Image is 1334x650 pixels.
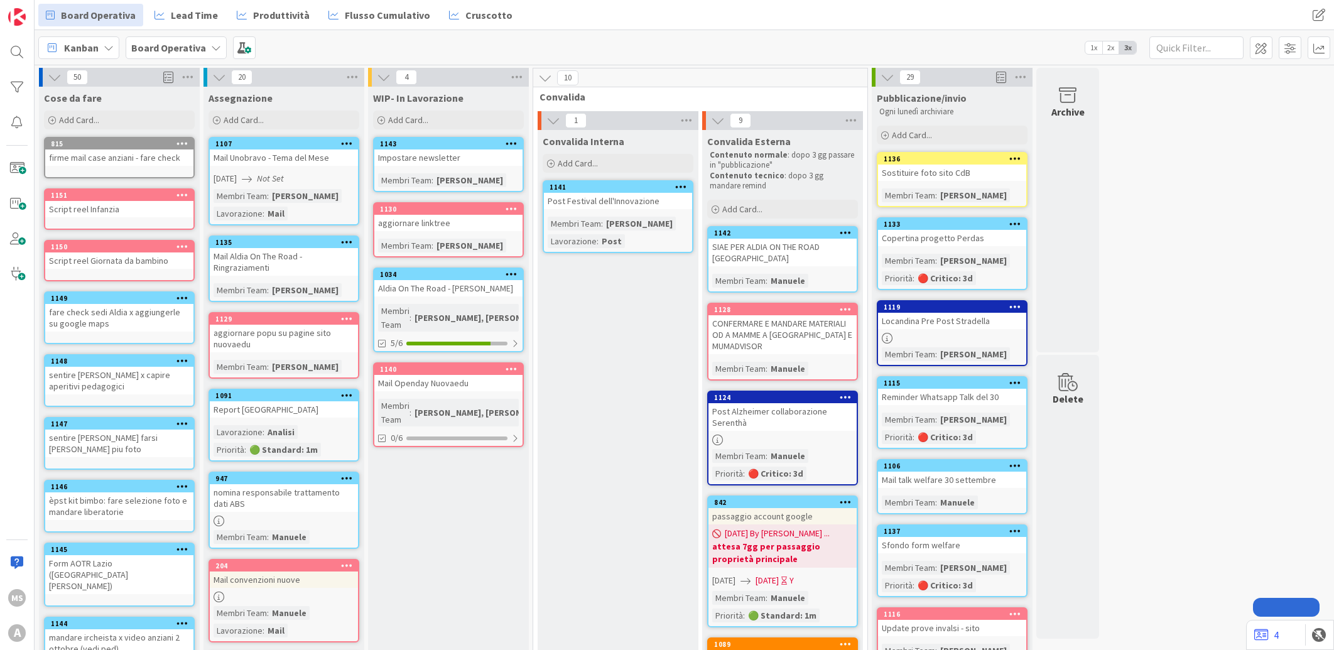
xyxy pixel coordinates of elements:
[766,449,767,463] span: :
[714,640,857,649] div: 1089
[884,379,1026,387] div: 1115
[147,4,225,26] a: Lead Time
[51,619,193,628] div: 1144
[599,234,625,248] div: Post
[215,391,358,400] div: 1091
[878,301,1026,313] div: 1119
[246,443,321,457] div: 🟢 Standard: 1m
[231,70,252,85] span: 20
[210,571,358,588] div: Mail convenzioni nuove
[878,609,1026,636] div: 1116Update prove invalsi - sito
[712,574,735,587] span: [DATE]
[878,153,1026,165] div: 1136
[882,347,935,361] div: Membri Team
[714,498,857,507] div: 842
[722,203,762,215] span: Add Card...
[267,189,269,203] span: :
[44,240,195,281] a: 1150Script reel Giornata da bambino
[374,375,523,391] div: Mail Openday Nuovaedu
[409,311,411,325] span: :
[714,305,857,314] div: 1128
[879,107,1025,117] p: Ogni lunedì archiviare
[209,312,359,379] a: 1129aggiornare popu su pagine sito nuovaeduMembri Team:[PERSON_NAME]
[603,217,676,230] div: [PERSON_NAME]
[710,171,855,192] p: : dopo 3 gg mandare remind
[210,237,358,248] div: 1135
[263,624,264,637] span: :
[244,443,246,457] span: :
[935,254,937,268] span: :
[878,460,1026,472] div: 1106
[878,165,1026,181] div: Sostituire foto sito CdB
[767,591,808,605] div: Manuele
[708,403,857,431] div: Post Alzheimer collaborazione Serenthà
[1149,36,1244,59] input: Quick Filter...
[878,230,1026,246] div: Copertina progetto Perdas
[884,154,1026,163] div: 1136
[878,153,1026,181] div: 1136Sostituire foto sito CdB
[374,138,523,149] div: 1143
[214,283,267,297] div: Membri Team
[263,207,264,220] span: :
[1102,41,1119,54] span: 2x
[214,606,267,620] div: Membri Team
[8,8,26,26] img: Visit kanbanzone.com
[708,227,857,266] div: 1142SIAE PER ALDIA ON THE ROAD [GEOGRAPHIC_DATA]
[374,269,523,280] div: 1034
[707,303,858,381] a: 1128CONFERMARE E MANDARE MATERIALI OD A MAMME A [GEOGRAPHIC_DATA] E MUMADVISORMembri Team:Manuele
[51,294,193,303] div: 1149
[215,561,358,570] div: 204
[45,492,193,520] div: èpst kit bimbo: fare selezione foto e mandare liberatorie
[877,459,1028,514] a: 1106Mail talk welfare 30 settembreMembri Team:Manuele
[210,473,358,512] div: 947nomina responsabile trattamento dati ABS
[878,472,1026,488] div: Mail talk welfare 30 settembre
[209,92,273,104] span: Assegnazione
[767,449,808,463] div: Manuele
[882,254,935,268] div: Membri Team
[708,392,857,403] div: 1124
[321,4,438,26] a: Flusso Cumulativo
[1085,41,1102,54] span: 1x
[465,8,512,23] span: Cruscotto
[442,4,520,26] a: Cruscotto
[45,201,193,217] div: Script reel Infanzia
[38,4,143,26] a: Board Operativa
[882,561,935,575] div: Membri Team
[267,530,269,544] span: :
[882,496,935,509] div: Membri Team
[789,574,794,587] div: Y
[210,560,358,571] div: 204
[935,413,937,426] span: :
[44,92,102,104] span: Cose da fare
[374,203,523,231] div: 1130aggiornare linktree
[712,467,743,480] div: Priorità
[45,355,193,394] div: 1148sentire [PERSON_NAME] x capire aperitivi pedagogici
[708,227,857,239] div: 1142
[209,236,359,302] a: 1135Mail Aldia On The Road - RingraziamentiMembri Team:[PERSON_NAME]
[388,114,428,126] span: Add Card...
[257,173,284,184] i: Not Set
[882,271,913,285] div: Priorità
[210,401,358,418] div: Report [GEOGRAPHIC_DATA]
[878,219,1026,230] div: 1133
[45,555,193,594] div: Form AOTR Lazio ([GEOGRAPHIC_DATA][PERSON_NAME])
[411,311,555,325] div: [PERSON_NAME], [PERSON_NAME]
[431,173,433,187] span: :
[210,560,358,588] div: 204Mail convenzioni nuove
[937,188,1010,202] div: [PERSON_NAME]
[708,497,857,508] div: 842
[45,241,193,269] div: 1150Script reel Giornata da bambino
[209,472,359,549] a: 947nomina responsabile trattamento dati ABSMembri Team:Manuele
[710,170,784,181] strong: Contenuto tecnico
[210,138,358,149] div: 1107
[269,530,310,544] div: Manuele
[209,137,359,225] a: 1107Mail Unobravo - Tema del Mese[DATE]Not SetMembri Team:[PERSON_NAME]Lavorazione:Mail
[712,274,766,288] div: Membri Team
[597,234,599,248] span: :
[45,138,193,149] div: 815
[730,113,751,128] span: 9
[712,609,743,622] div: Priorità
[373,268,524,352] a: 1034Aldia On The Road - [PERSON_NAME]Membri Team:[PERSON_NAME], [PERSON_NAME]5/6
[214,360,267,374] div: Membri Team
[45,418,193,457] div: 1147sentire [PERSON_NAME] farsi [PERSON_NAME] piu foto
